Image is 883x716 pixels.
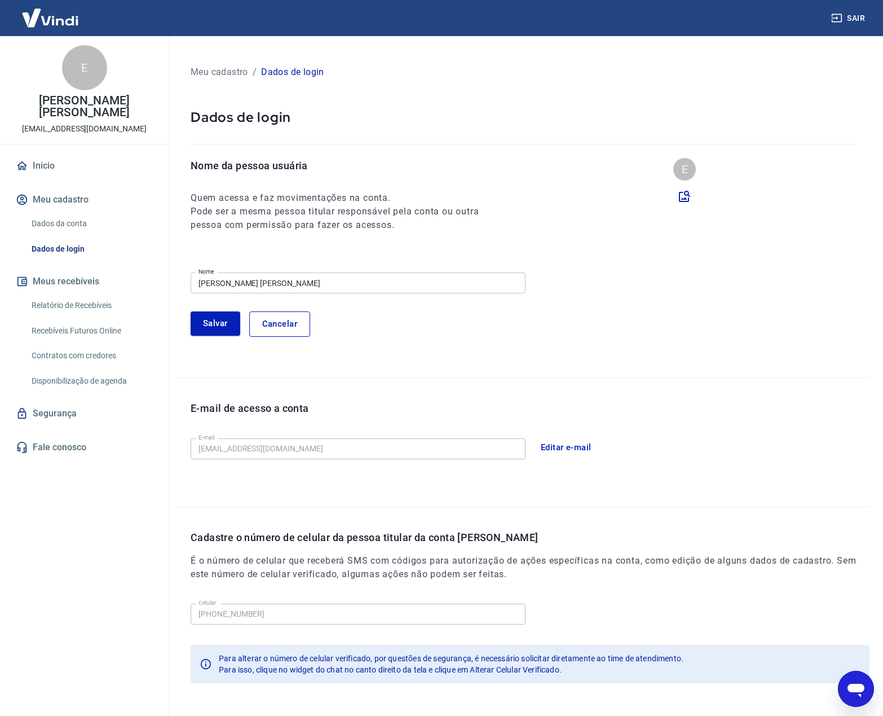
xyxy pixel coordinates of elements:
p: Nome da pessoa usuária [191,158,500,173]
p: E-mail de acesso a conta [191,401,309,416]
img: Vindi [14,1,87,35]
h6: É o número de celular que receberá SMS com códigos para autorização de ações específicas na conta... [191,554,869,581]
p: [PERSON_NAME] [PERSON_NAME] [9,95,160,118]
button: Meus recebíveis [14,269,155,294]
button: Meu cadastro [14,187,155,212]
a: Relatório de Recebíveis [27,294,155,317]
h6: Quem acessa e faz movimentações na conta. [191,191,500,205]
a: Segurança [14,401,155,426]
iframe: Botão para abrir a janela de mensagens [838,671,874,707]
a: Fale conosco [14,435,155,460]
p: / [253,65,257,79]
div: E [673,158,696,181]
div: E [62,45,107,90]
label: Celular [198,599,217,607]
p: Dados de login [261,65,324,79]
h6: Pode ser a mesma pessoa titular responsável pela conta ou outra pessoa com permissão para fazer o... [191,205,500,232]
p: Dados de login [191,108,856,126]
a: Disponibilização de agenda [27,370,155,393]
label: Nome [198,267,214,276]
a: Contratos com credores [27,344,155,367]
a: Dados da conta [27,212,155,235]
a: Recebíveis Futuros Online [27,319,155,342]
span: Para isso, clique no widget do chat no canto direito da tela e clique em Alterar Celular Verificado. [219,665,562,674]
a: Dados de login [27,238,155,261]
p: [EMAIL_ADDRESS][DOMAIN_NAME] [22,123,147,135]
label: E-mail [198,433,214,442]
p: Meu cadastro [191,65,248,79]
button: Sair [829,8,869,29]
button: Cancelar [249,311,310,336]
span: Para alterar o número de celular verificado, por questões de segurança, é necessário solicitar di... [219,654,683,663]
p: Cadastre o número de celular da pessoa titular da conta [PERSON_NAME] [191,530,869,545]
button: Salvar [191,311,240,335]
a: Início [14,153,155,178]
button: Editar e-mail [535,436,598,459]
